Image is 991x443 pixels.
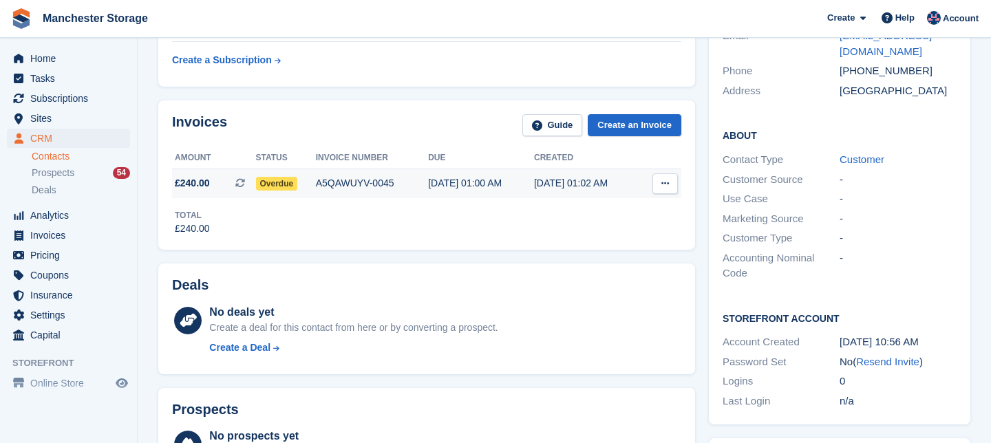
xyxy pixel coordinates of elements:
div: - [840,191,957,207]
a: menu [7,49,130,68]
img: stora-icon-8386f47178a22dfd0bd8f6a31ec36ba5ce8667c1dd55bd0f319d3a0aa187defe.svg [11,8,32,29]
a: menu [7,285,130,305]
h2: Deals [172,277,209,293]
span: Help [895,11,915,25]
a: menu [7,305,130,325]
h2: Invoices [172,114,227,137]
div: Total [175,209,210,221]
th: Status [256,147,316,169]
span: Coupons [30,266,113,285]
div: Address [723,83,840,99]
a: Customer [840,153,884,165]
div: 54 [113,167,130,179]
span: Analytics [30,206,113,225]
div: [DATE] 10:56 AM [840,334,957,350]
a: menu [7,89,130,108]
div: A5QAWUYV-0045 [316,176,429,191]
span: Home [30,49,113,68]
th: Amount [172,147,256,169]
span: Invoices [30,226,113,245]
div: Contact Type [723,152,840,168]
a: menu [7,129,130,148]
div: Customer Type [723,230,840,246]
a: menu [7,266,130,285]
a: Preview store [114,375,130,391]
div: Last Login [723,393,840,409]
a: menu [7,206,130,225]
a: menu [7,374,130,393]
div: £240.00 [175,221,210,236]
div: Email [723,28,840,59]
div: - [840,211,957,227]
a: Prospects 54 [32,166,130,180]
a: menu [7,69,130,88]
a: menu [7,109,130,128]
span: Tasks [30,69,113,88]
a: menu [7,325,130,345]
span: ( ) [853,356,923,367]
a: Contacts [32,150,130,163]
span: Account [943,12,979,25]
a: Guide [522,114,583,137]
span: Overdue [256,177,298,191]
span: Sites [30,109,113,128]
span: Prospects [32,166,74,180]
h2: About [723,128,957,142]
div: No deals yet [209,304,498,321]
div: [GEOGRAPHIC_DATA] [840,83,957,99]
div: Create a Subscription [172,53,272,67]
div: n/a [840,393,957,409]
span: £240.00 [175,176,210,191]
a: Create a Deal [209,341,498,355]
div: Logins [723,374,840,389]
span: Insurance [30,285,113,305]
div: Customer Source [723,172,840,188]
div: Password Set [723,354,840,370]
a: Create an Invoice [588,114,681,137]
th: Invoice number [316,147,429,169]
span: Storefront [12,356,137,370]
div: [DATE] 01:00 AM [428,176,534,191]
span: Create [827,11,855,25]
span: Deals [32,184,56,197]
a: Create a Subscription [172,47,281,73]
div: 0 [840,374,957,389]
h2: Storefront Account [723,311,957,325]
h2: Prospects [172,402,239,418]
a: Resend Invite [856,356,919,367]
div: [PHONE_NUMBER] [840,63,957,79]
div: Accounting Nominal Code [723,250,840,281]
span: Online Store [30,374,113,393]
a: menu [7,246,130,265]
span: CRM [30,129,113,148]
div: Create a deal for this contact from here or by converting a prospect. [209,321,498,335]
div: Marketing Source [723,211,840,227]
th: Due [428,147,534,169]
div: Phone [723,63,840,79]
a: [EMAIL_ADDRESS][DOMAIN_NAME] [840,30,932,57]
div: Use Case [723,191,840,207]
span: Subscriptions [30,89,113,108]
div: - [840,172,957,188]
div: No [840,354,957,370]
th: Created [534,147,640,169]
div: Account Created [723,334,840,350]
div: - [840,250,957,281]
span: Capital [30,325,113,345]
span: Settings [30,305,113,325]
a: Manchester Storage [37,7,153,30]
a: Deals [32,183,130,197]
div: - [840,230,957,246]
div: [DATE] 01:02 AM [534,176,640,191]
span: Pricing [30,246,113,265]
a: menu [7,226,130,245]
div: Create a Deal [209,341,270,355]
